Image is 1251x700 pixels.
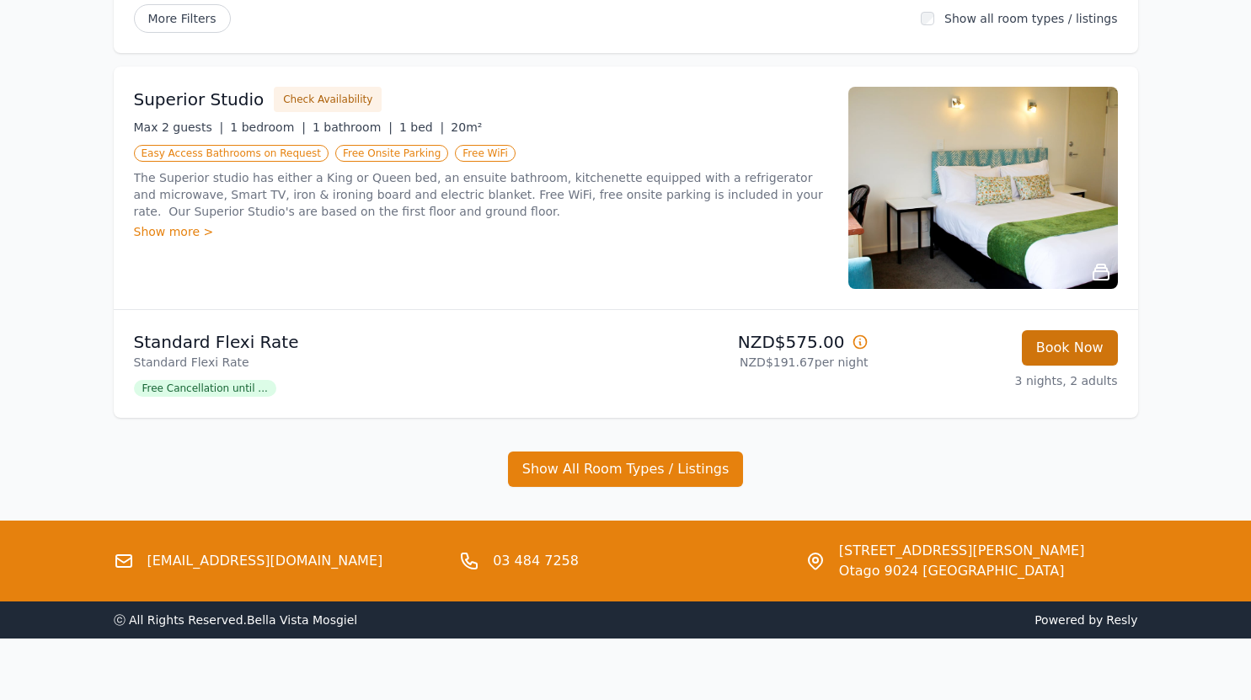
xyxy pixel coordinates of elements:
span: 1 bathroom | [313,120,393,134]
span: Max 2 guests | [134,120,224,134]
label: Show all room types / listings [944,12,1117,25]
p: NZD$575.00 [633,330,869,354]
span: 20m² [451,120,482,134]
button: Check Availability [274,87,382,112]
span: Free WiFi [455,145,516,162]
button: Book Now [1022,330,1118,366]
p: The Superior studio has either a King or Queen bed, an ensuite bathroom, kitchenette equipped wit... [134,169,828,220]
a: 03 484 7258 [493,551,579,571]
span: Free Onsite Parking [335,145,448,162]
span: 1 bedroom | [230,120,306,134]
button: Show All Room Types / Listings [508,452,744,487]
span: Powered by [633,612,1138,628]
span: [STREET_ADDRESS][PERSON_NAME] [839,541,1085,561]
p: Standard Flexi Rate [134,354,619,371]
p: 3 nights, 2 adults [882,372,1118,389]
p: NZD$191.67 per night [633,354,869,371]
a: [EMAIL_ADDRESS][DOMAIN_NAME] [147,551,383,571]
span: ⓒ All Rights Reserved. Bella Vista Mosgiel [114,613,358,627]
span: Free Cancellation until ... [134,380,276,397]
div: Show more > [134,223,828,240]
span: Otago 9024 [GEOGRAPHIC_DATA] [839,561,1085,581]
h3: Superior Studio [134,88,265,111]
span: Easy Access Bathrooms on Request [134,145,329,162]
a: Resly [1106,613,1137,627]
span: More Filters [134,4,231,33]
span: 1 bed | [399,120,444,134]
p: Standard Flexi Rate [134,330,619,354]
